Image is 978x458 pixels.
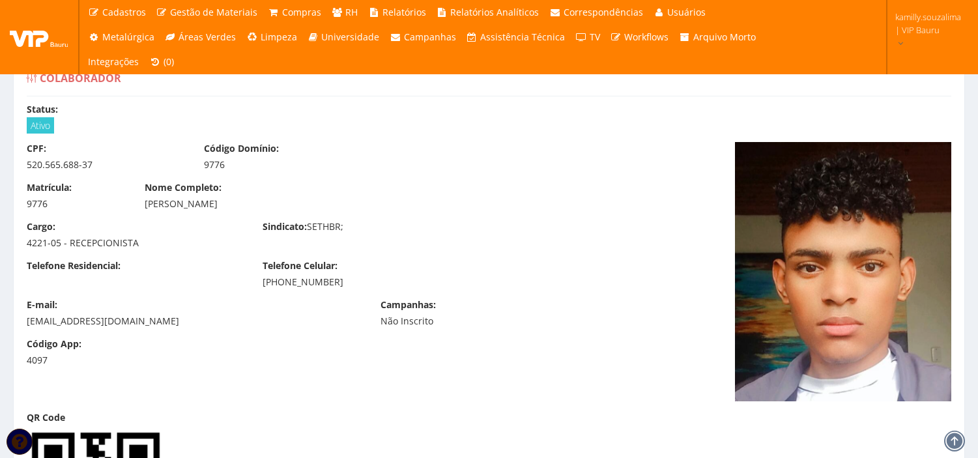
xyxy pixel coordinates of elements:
span: Colaborador [40,71,121,85]
div: SETHBR; [253,220,489,236]
label: Código App: [27,337,81,351]
label: QR Code [27,411,65,424]
span: Relatórios [382,6,426,18]
div: 4221-05 - RECEPCIONISTA [27,236,243,250]
a: Integrações [83,50,144,74]
label: Status: [27,103,58,116]
span: Correspondências [564,6,643,18]
span: Universidade [321,31,379,43]
div: Não Inscrito [381,315,538,328]
a: Metalúrgica [83,25,160,50]
span: Campanhas [404,31,456,43]
label: Sindicato: [263,220,307,233]
span: Limpeza [261,31,297,43]
span: Ativo [27,117,54,134]
label: E-mail: [27,298,57,311]
div: 520.565.688-37 [27,158,184,171]
span: Gestão de Materiais [170,6,257,18]
label: CPF: [27,142,46,155]
span: Compras [282,6,321,18]
span: TV [590,31,600,43]
a: Workflows [605,25,674,50]
img: logo [10,27,68,47]
div: 9776 [27,197,125,210]
a: Universidade [302,25,385,50]
span: RH [345,6,358,18]
div: [PERSON_NAME] [145,197,597,210]
span: Cadastros [102,6,146,18]
label: Nome Completo: [145,181,222,194]
span: Integrações [88,55,139,68]
img: daniel-aprendizcapturar-16778506866401f83e52b5c.PNG [735,142,951,401]
span: Usuários [667,6,706,18]
label: Campanhas: [381,298,436,311]
label: Telefone Celular: [263,259,338,272]
span: Arquivo Morto [693,31,756,43]
span: Workflows [624,31,669,43]
span: (0) [164,55,174,68]
label: Código Domínio: [204,142,279,155]
span: Assistência Técnica [480,31,565,43]
label: Matrícula: [27,181,72,194]
a: Áreas Verdes [160,25,242,50]
a: Arquivo Morto [674,25,761,50]
a: Assistência Técnica [461,25,571,50]
span: kamilly.souzalima | VIP Bauru [895,10,961,36]
div: 4097 [27,354,125,367]
a: Limpeza [241,25,302,50]
a: Campanhas [384,25,461,50]
span: Áreas Verdes [179,31,236,43]
span: Relatórios Analíticos [450,6,539,18]
label: Telefone Residencial: [27,259,121,272]
div: [EMAIL_ADDRESS][DOMAIN_NAME] [27,315,361,328]
a: TV [570,25,605,50]
div: 9776 [204,158,362,171]
div: [PHONE_NUMBER] [263,276,479,289]
label: Cargo: [27,220,55,233]
a: (0) [144,50,179,74]
span: Metalúrgica [102,31,154,43]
